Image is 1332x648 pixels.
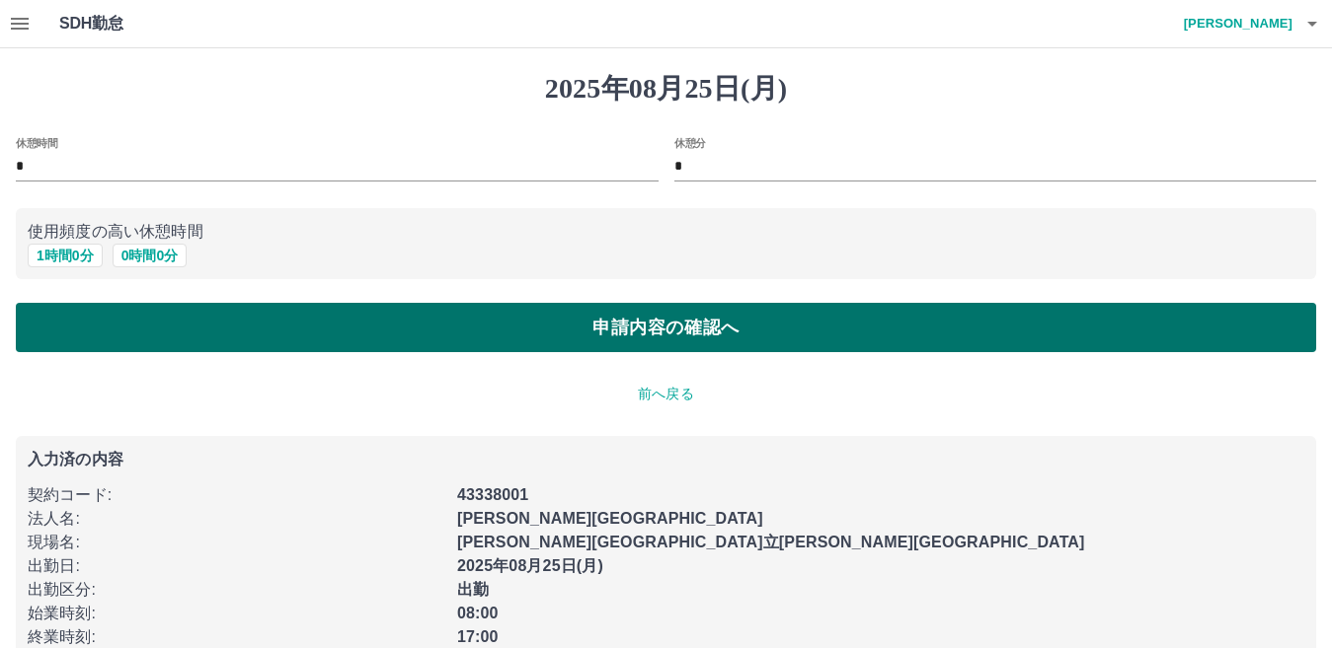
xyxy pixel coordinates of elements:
b: 08:00 [457,605,499,621]
p: 使用頻度の高い休憩時間 [28,220,1304,244]
button: 0時間0分 [113,244,188,267]
b: 2025年08月25日(月) [457,557,603,574]
p: 出勤日 : [28,554,445,578]
h1: 2025年08月25日(月) [16,72,1316,106]
b: 17:00 [457,628,499,645]
p: 前へ戻る [16,384,1316,404]
button: 申請内容の確認へ [16,303,1316,352]
p: 現場名 : [28,531,445,554]
b: [PERSON_NAME][GEOGRAPHIC_DATA] [457,510,763,527]
p: 入力済の内容 [28,452,1304,468]
p: 法人名 : [28,507,445,531]
b: 43338001 [457,486,528,503]
label: 休憩分 [674,135,706,150]
b: [PERSON_NAME][GEOGRAPHIC_DATA]立[PERSON_NAME][GEOGRAPHIC_DATA] [457,534,1085,550]
p: 始業時刻 : [28,602,445,625]
b: 出勤 [457,581,489,598]
p: 出勤区分 : [28,578,445,602]
p: 契約コード : [28,483,445,507]
label: 休憩時間 [16,135,57,150]
button: 1時間0分 [28,244,103,267]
